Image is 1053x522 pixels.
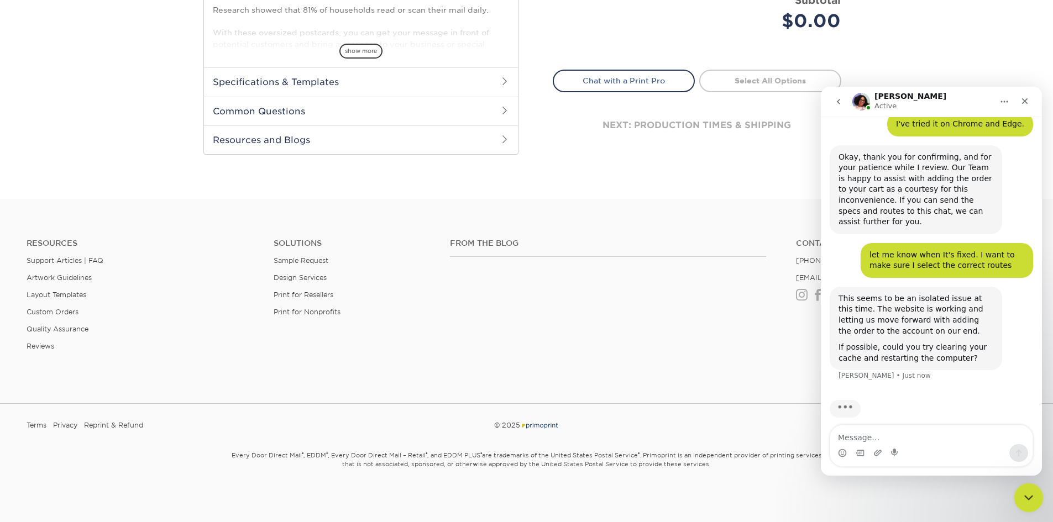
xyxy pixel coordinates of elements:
a: Layout Templates [27,291,86,299]
h2: Common Questions [204,97,518,125]
small: Every Door Direct Mail , EDDM , Every Door Direct Mail – Retail , and EDDM PLUS are trademarks of... [203,447,850,495]
div: $0.00 [705,8,841,34]
a: Print for Nonprofits [274,308,340,316]
a: Quality Assurance [27,325,88,333]
div: © 2025 [357,417,696,434]
a: Privacy [53,417,77,434]
a: Sample Request [274,256,328,265]
a: Artwork Guidelines [27,273,92,282]
a: [PHONE_NUMBER] [796,256,865,265]
h4: Resources [27,239,257,248]
a: [EMAIL_ADDRESS][DOMAIN_NAME] [796,273,928,282]
a: Select All Options [699,70,841,92]
sup: ® [326,451,328,457]
sup: ® [480,451,482,457]
iframe: To enrich screen reader interactions, please activate Accessibility in Grammarly extension settings [1014,483,1044,513]
h4: From the Blog [450,239,766,248]
h4: Solutions [274,239,433,248]
a: Terms [27,417,46,434]
span: show more [339,44,383,59]
a: Reviews [27,342,54,350]
a: Support Articles | FAQ [27,256,103,265]
a: Design Services [274,273,327,282]
img: Primoprint [520,421,559,429]
iframe: To enrich screen reader interactions, please activate Accessibility in Grammarly extension settings [821,87,1042,476]
a: Print for Resellers [274,291,333,299]
a: Contact [796,239,1026,248]
a: Custom Orders [27,308,78,316]
h2: Specifications & Templates [204,67,518,96]
sup: ® [638,451,640,457]
sup: ® [302,451,303,457]
a: Chat with a Print Pro [553,70,695,92]
a: Reprint & Refund [84,417,143,434]
h2: Resources and Blogs [204,125,518,154]
sup: ® [426,451,427,457]
div: next: production times & shipping [553,92,841,159]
